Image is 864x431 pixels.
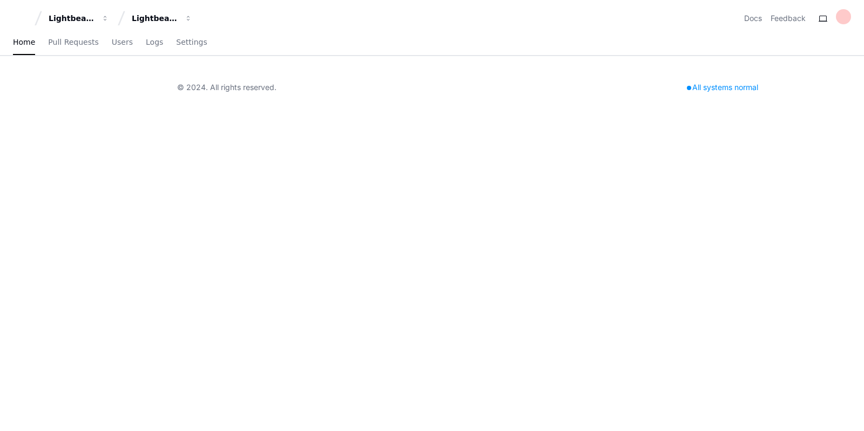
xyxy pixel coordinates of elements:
[680,80,765,95] div: All systems normal
[13,39,35,45] span: Home
[48,30,98,55] a: Pull Requests
[176,39,207,45] span: Settings
[127,9,197,28] button: Lightbeam Health Solutions
[48,39,98,45] span: Pull Requests
[146,39,163,45] span: Logs
[49,13,95,24] div: Lightbeam Health
[112,30,133,55] a: Users
[132,13,178,24] div: Lightbeam Health Solutions
[176,30,207,55] a: Settings
[112,39,133,45] span: Users
[146,30,163,55] a: Logs
[44,9,113,28] button: Lightbeam Health
[13,30,35,55] a: Home
[771,13,806,24] button: Feedback
[744,13,762,24] a: Docs
[177,82,276,93] div: © 2024. All rights reserved.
